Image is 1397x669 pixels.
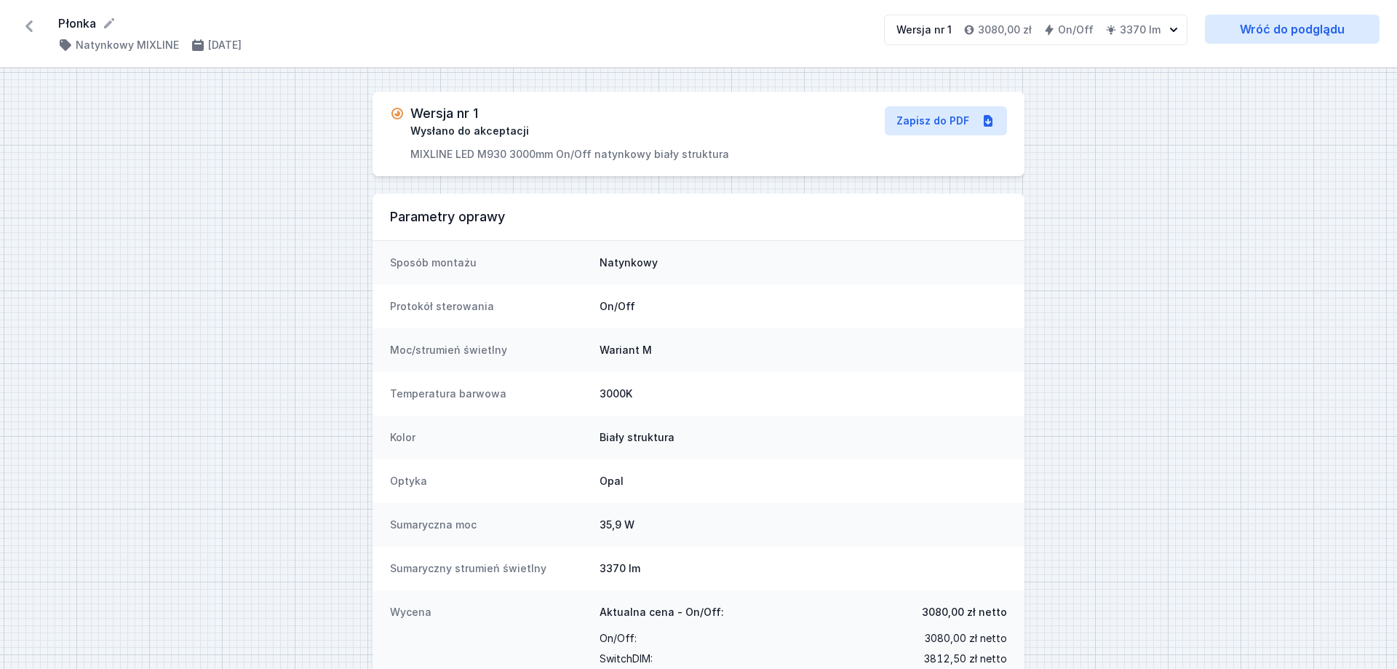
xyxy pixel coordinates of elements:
[390,343,588,357] dt: Moc/strumień świetlny
[410,106,478,121] h3: Wersja nr 1
[390,561,588,576] dt: Sumaryczny strumień świetlny
[390,387,588,401] dt: Temperatura barwowa
[410,147,729,162] p: MIXLINE LED M930 3000mm On/Off natynkowy biały struktura
[922,605,1007,619] span: 3080,00 zł netto
[1205,15,1380,44] a: Wróć do podglądu
[208,38,242,52] h4: [DATE]
[925,628,1007,649] span: 3080,00 zł netto
[600,343,1007,357] dd: Wariant M
[390,518,588,532] dt: Sumaryczna moc
[58,15,867,32] form: Płonka
[390,106,405,121] img: pending.svg
[102,16,116,31] button: Edytuj nazwę projektu
[600,649,653,669] span: SwitchDIM :
[600,628,637,649] span: On/Off :
[924,649,1007,669] span: 3812,50 zł netto
[76,38,179,52] h4: Natynkowy MIXLINE
[390,208,1007,226] h3: Parametry oprawy
[410,124,529,138] span: Wysłano do akceptacji
[600,605,724,619] span: Aktualna cena - On/Off:
[390,430,588,445] dt: Kolor
[978,23,1032,37] h4: 3080,00 zł
[1058,23,1094,37] h4: On/Off
[884,15,1187,45] button: Wersja nr 13080,00 złOn/Off3370 lm
[885,106,1007,135] a: Zapisz do PDF
[600,387,1007,401] dd: 3000K
[600,518,1007,532] dd: 35,9 W
[390,256,588,270] dt: Sposób montażu
[896,23,952,37] div: Wersja nr 1
[600,256,1007,270] dd: Natynkowy
[390,299,588,314] dt: Protokół sterowania
[390,474,588,488] dt: Optyka
[600,561,1007,576] dd: 3370 lm
[600,430,1007,445] dd: Biały struktura
[600,299,1007,314] dd: On/Off
[600,474,1007,488] dd: Opal
[1120,23,1161,37] h4: 3370 lm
